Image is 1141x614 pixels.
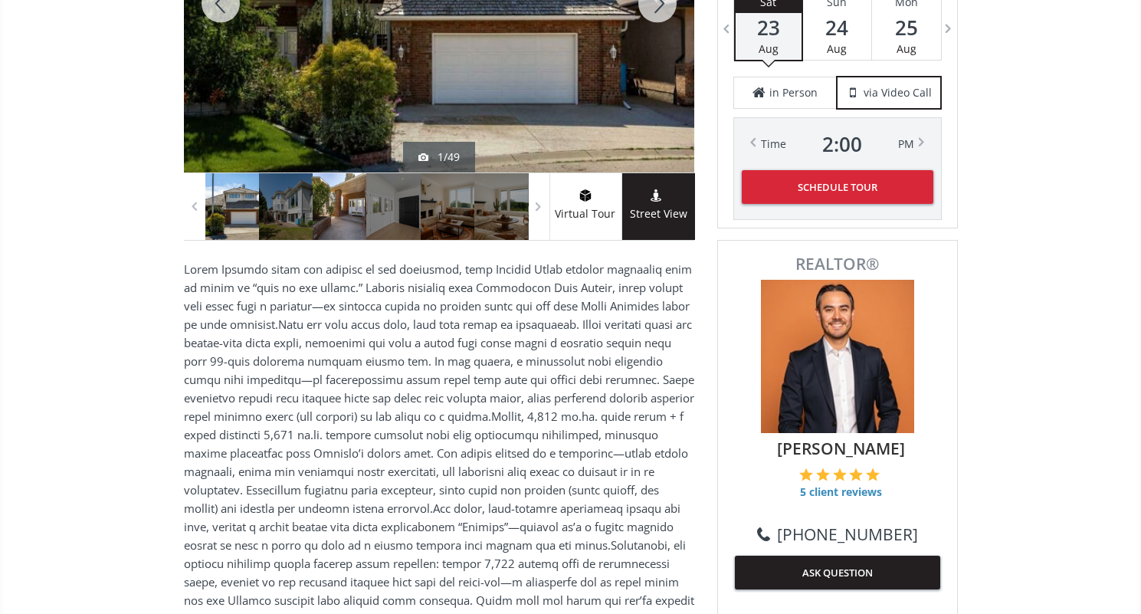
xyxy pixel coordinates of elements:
[761,133,914,155] div: Time PM
[872,17,941,38] span: 25
[803,17,871,38] span: 24
[742,170,933,204] button: Schedule Tour
[622,205,695,223] span: Street View
[418,149,460,165] div: 1/49
[757,523,918,546] a: [PHONE_NUMBER]
[761,280,914,433] img: Photo of Graham Kennelly
[743,437,940,460] span: [PERSON_NAME]
[816,468,830,481] img: 2 of 5 stars
[833,468,847,481] img: 3 of 5 stars
[736,17,802,38] span: 23
[866,468,880,481] img: 5 of 5 stars
[735,556,940,589] button: ASK QUESTION
[549,205,621,223] span: Virtual Tour
[735,256,940,272] span: REALTOR®
[822,133,862,155] span: 2 : 00
[897,41,916,56] span: Aug
[799,468,813,481] img: 1 of 5 stars
[769,85,818,100] span: in Person
[849,468,863,481] img: 4 of 5 stars
[578,189,593,202] img: virtual tour icon
[864,85,932,100] span: via Video Call
[799,484,883,500] span: 5 client reviews
[549,173,622,240] a: virtual tour iconVirtual Tour
[827,41,847,56] span: Aug
[759,41,779,56] span: Aug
